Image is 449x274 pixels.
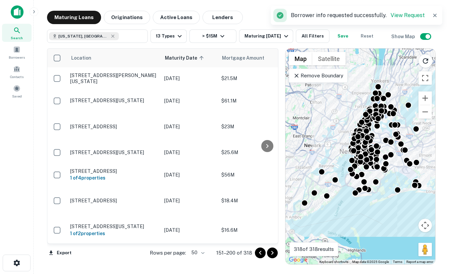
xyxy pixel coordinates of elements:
[164,226,215,234] p: [DATE]
[291,11,425,19] p: Borrower info requested successfully.
[418,105,432,119] button: Zoom out
[216,249,252,257] p: 151–200 of 318
[2,82,32,100] a: Saved
[70,72,158,84] p: [STREET_ADDRESS][PERSON_NAME][US_STATE]
[70,223,158,229] p: [STREET_ADDRESS][US_STATE]
[164,123,215,130] p: [DATE]
[221,97,288,105] p: $61.1M
[244,32,290,40] div: Maturing [DATE]
[356,29,378,43] button: Reset
[47,248,73,258] button: Export
[67,49,161,67] th: Location
[222,54,273,62] span: Mortgage Amount
[47,11,101,24] button: Maturing Loans
[70,124,158,130] p: [STREET_ADDRESS]
[406,260,433,264] a: Report a map error
[418,243,432,256] button: Drag Pegman onto the map to open Street View
[418,91,432,105] button: Zoom in
[391,33,416,40] h6: Show Map
[104,11,150,24] button: Originations
[203,11,243,24] button: Lenders
[11,35,23,41] span: Search
[165,54,206,62] span: Maturity Date
[294,245,334,253] p: 318 of 318 results
[70,198,158,204] p: [STREET_ADDRESS]
[70,230,158,237] h6: 1 of 2 properties
[293,72,343,80] p: Remove Boundary
[285,49,435,264] div: 0 0
[319,260,348,264] button: Keyboard shortcuts
[221,75,288,82] p: $21.5M
[352,260,389,264] span: Map data ©2025 Google
[11,5,24,19] img: capitalize-icon.png
[221,226,288,234] p: $16.6M
[255,248,266,258] button: Go to previous page
[164,149,215,156] p: [DATE]
[164,97,215,105] p: [DATE]
[2,24,32,42] a: Search
[70,174,158,182] h6: 1 of 4 properties
[70,149,158,155] p: [STREET_ADDRESS][US_STATE]
[2,43,32,61] a: Borrowers
[70,168,158,174] p: [STREET_ADDRESS]
[161,49,218,67] th: Maturity Date
[239,29,293,43] button: Maturing [DATE]
[9,55,25,60] span: Borrowers
[287,256,309,264] a: Open this area in Google Maps (opens a new window)
[418,71,432,85] button: Toggle fullscreen view
[418,54,433,68] button: Reload search area
[287,256,309,264] img: Google
[2,63,32,81] a: Contacts
[189,29,236,43] button: > $15M
[393,260,402,264] a: Terms (opens in new tab)
[312,52,346,65] button: Show satellite imagery
[58,33,109,39] span: [US_STATE], [GEOGRAPHIC_DATA], [GEOGRAPHIC_DATA]
[10,74,24,79] span: Contacts
[189,248,206,258] div: 50
[391,12,425,18] a: View Request
[71,54,91,62] span: Location
[164,197,215,204] p: [DATE]
[150,29,187,43] button: 13 Types
[164,171,215,179] p: [DATE]
[289,52,312,65] button: Show street map
[12,93,22,99] span: Saved
[296,29,329,43] button: All Filters
[153,11,200,24] button: Active Loans
[70,97,158,104] p: [STREET_ADDRESS][US_STATE]
[267,248,278,258] button: Go to next page
[418,219,432,232] button: Map camera controls
[332,29,354,43] button: Save your search to get updates of matches that match your search criteria.
[221,171,288,179] p: $56M
[150,249,186,257] p: Rows per page:
[164,75,215,82] p: [DATE]
[221,123,288,130] p: $23M
[218,49,292,67] th: Mortgage Amount
[221,197,288,204] p: $18.4M
[221,149,288,156] p: $25.6M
